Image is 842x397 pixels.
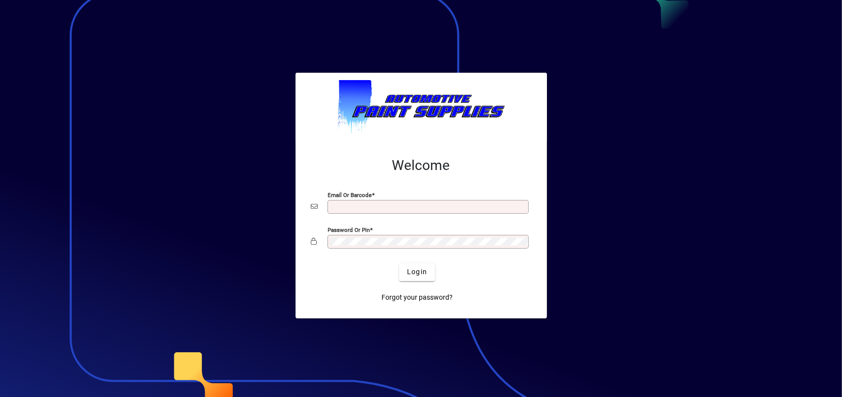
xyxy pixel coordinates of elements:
[328,226,370,233] mat-label: Password or Pin
[311,157,531,174] h2: Welcome
[407,267,427,277] span: Login
[399,263,435,281] button: Login
[381,292,453,303] span: Forgot your password?
[328,191,372,198] mat-label: Email or Barcode
[378,289,457,307] a: Forgot your password?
